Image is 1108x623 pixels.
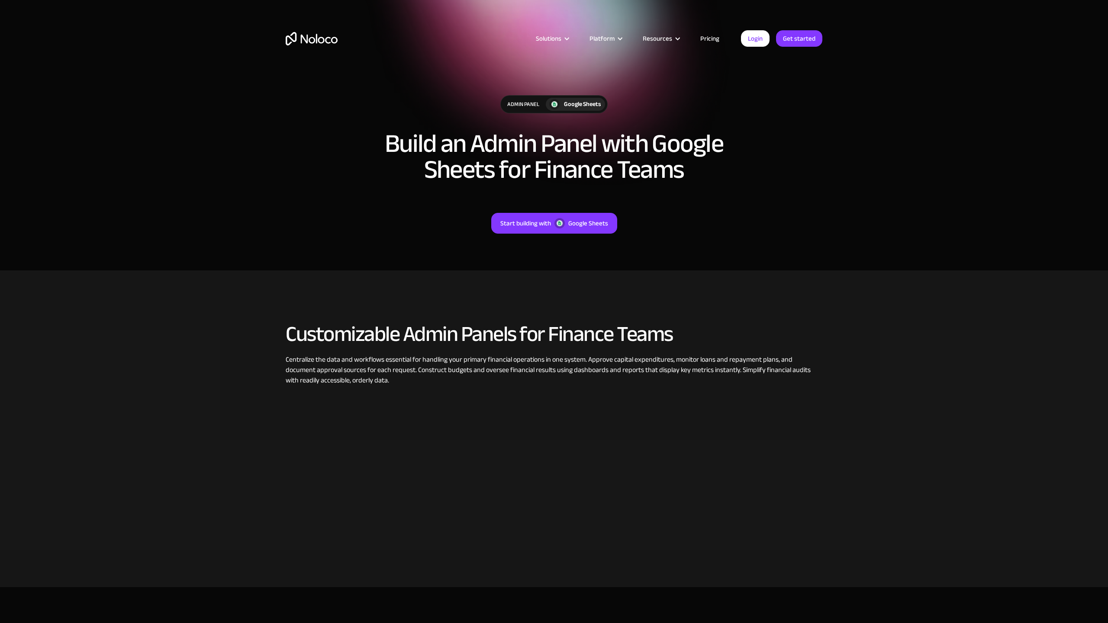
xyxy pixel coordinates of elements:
[568,218,608,229] div: Google Sheets
[776,30,822,47] a: Get started
[579,33,632,44] div: Platform
[286,354,822,385] div: Centralize the data and workflows essential for handling your primary financial operations in one...
[564,100,601,109] div: Google Sheets
[589,33,615,44] div: Platform
[525,33,579,44] div: Solutions
[501,96,546,113] div: Admin Panel
[741,30,770,47] a: Login
[491,213,617,234] a: Start building withGoogle Sheets
[643,33,672,44] div: Resources
[632,33,689,44] div: Resources
[286,322,822,346] h2: Customizable Admin Panels for Finance Teams
[359,131,749,183] h1: Build an Admin Panel with Google Sheets for Finance Teams
[536,33,561,44] div: Solutions
[286,32,338,45] a: home
[500,218,551,229] div: Start building with
[689,33,730,44] a: Pricing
